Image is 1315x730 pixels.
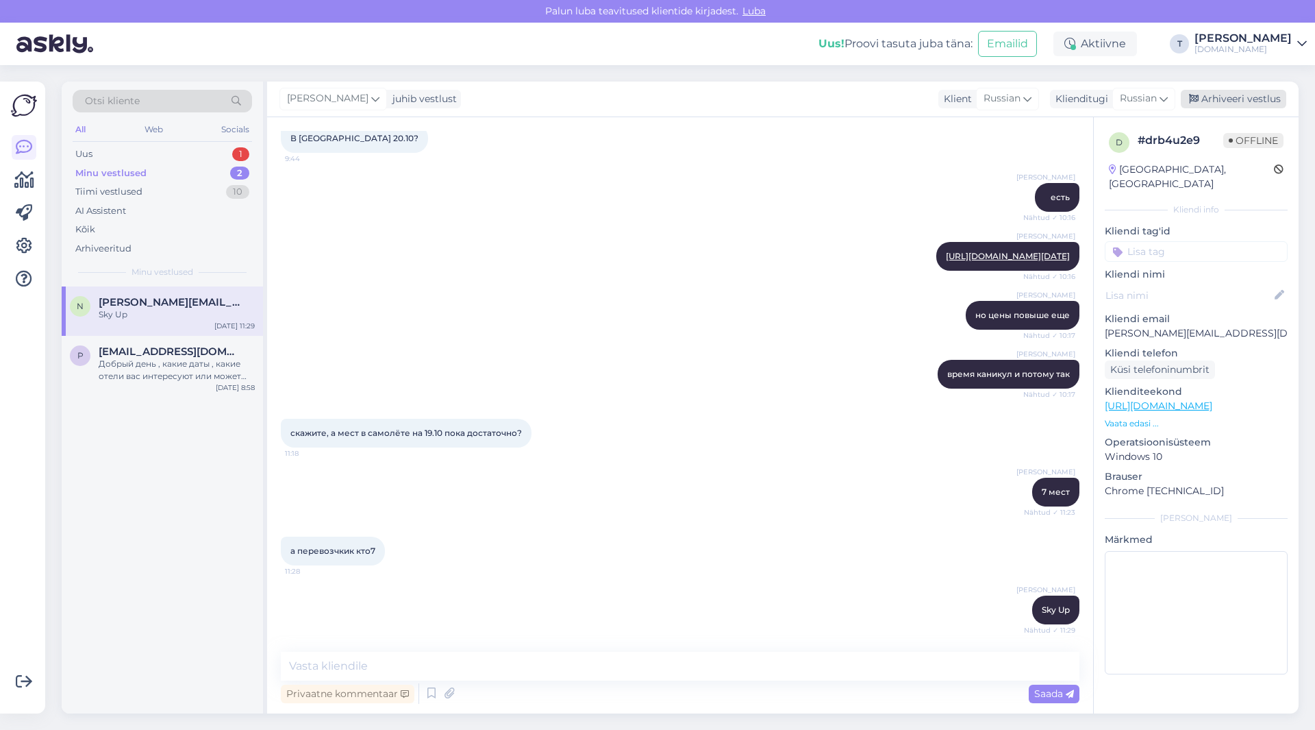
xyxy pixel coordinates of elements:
p: Klienditeekond [1105,385,1288,399]
span: Sky Up [1042,605,1070,615]
div: Uus [75,147,92,161]
div: Sky Up [99,308,255,321]
span: 7 мест [1042,487,1070,497]
div: [PERSON_NAME] [1194,33,1292,44]
input: Lisa tag [1105,241,1288,262]
span: [PERSON_NAME] [1016,467,1075,477]
span: [PERSON_NAME] [287,91,368,106]
div: juhib vestlust [387,92,457,106]
span: n [77,301,84,311]
div: Privaatne kommentaar [281,685,414,703]
p: Kliendi tag'id [1105,224,1288,239]
div: [DATE] 11:29 [214,321,255,331]
div: Socials [218,121,252,138]
div: Добрый день , какие даты , какие отели вас интересуют или может примерно бюджет? [99,358,255,382]
span: есть [1051,192,1070,202]
div: 2 [230,167,249,180]
span: Luba [738,5,770,17]
div: Proovi tasuta juba täna: [818,36,973,52]
span: скажите, а мест в самолёте на 19.10 пока достаточно? [290,428,522,438]
span: время каникул и потому так [947,369,1070,379]
span: но цены повыше еще [975,310,1070,320]
div: [DOMAIN_NAME] [1194,44,1292,55]
span: [PERSON_NAME] [1016,290,1075,300]
p: Chrome [TECHNICAL_ID] [1105,484,1288,498]
div: AI Assistent [75,204,126,218]
span: Saada [1034,688,1074,700]
span: Russian [984,91,1020,106]
span: 11:28 [285,566,336,576]
span: Nähtud ✓ 10:17 [1023,330,1075,341]
p: Kliendi nimi [1105,267,1288,282]
span: [PERSON_NAME] [1016,585,1075,595]
div: # drb4u2e9 [1138,132,1223,149]
p: Kliendi email [1105,312,1288,326]
span: Nähtud ✓ 11:29 [1024,625,1075,635]
span: Nähtud ✓ 10:16 [1023,271,1075,282]
p: Operatsioonisüsteem [1105,435,1288,450]
b: Uus! [818,37,844,50]
span: [PERSON_NAME] [1016,349,1075,359]
div: Tiimi vestlused [75,185,142,199]
div: Aktiivne [1053,32,1137,56]
span: pumaks19@mail.ru [99,345,241,358]
span: а перевозчкик кто7 [290,546,375,556]
a: [URL][DOMAIN_NAME][DATE] [946,251,1070,261]
div: Kõik [75,223,95,236]
div: Küsi telefoninumbrit [1105,361,1215,379]
div: [DATE] 8:58 [216,382,255,393]
span: Otsi kliente [85,94,140,108]
span: В [GEOGRAPHIC_DATA] 20.10? [290,133,418,143]
div: Minu vestlused [75,167,147,180]
a: [PERSON_NAME][DOMAIN_NAME] [1194,33,1307,55]
button: Emailid [978,31,1037,57]
span: p [77,350,84,361]
p: Märkmed [1105,533,1288,547]
div: Arhiveeri vestlus [1181,90,1286,108]
span: [PERSON_NAME] [1016,231,1075,241]
input: Lisa nimi [1105,288,1272,303]
div: Web [142,121,166,138]
p: Brauser [1105,470,1288,484]
p: Kliendi telefon [1105,346,1288,361]
span: Minu vestlused [131,266,193,278]
span: Nähtud ✓ 10:17 [1023,389,1075,400]
a: [URL][DOMAIN_NAME] [1105,400,1212,412]
div: [PERSON_NAME] [1105,512,1288,524]
p: [PERSON_NAME][EMAIL_ADDRESS][DOMAIN_NAME] [1105,326,1288,341]
p: Vaata edasi ... [1105,417,1288,430]
span: Nähtud ✓ 11:23 [1024,507,1075,518]
div: 1 [232,147,249,161]
div: [GEOGRAPHIC_DATA], [GEOGRAPHIC_DATA] [1109,162,1274,191]
div: T [1170,34,1189,53]
span: Nähtud ✓ 10:16 [1023,212,1075,223]
span: Russian [1120,91,1157,106]
span: d [1116,137,1123,147]
span: Offline [1223,133,1283,148]
img: Askly Logo [11,93,37,119]
p: Windows 10 [1105,450,1288,464]
div: Kliendi info [1105,204,1288,216]
div: 10 [226,185,249,199]
div: Arhiveeritud [75,242,131,256]
span: 9:44 [285,154,336,164]
div: Klienditugi [1050,92,1108,106]
span: [PERSON_NAME] [1016,172,1075,182]
span: natalia.jerjomina@gmail.com [99,296,241,308]
div: Klient [938,92,972,106]
span: 11:18 [285,448,336,459]
div: All [73,121,88,138]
